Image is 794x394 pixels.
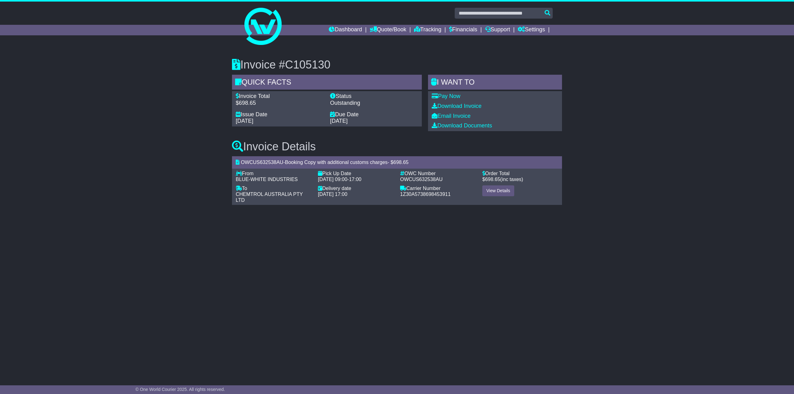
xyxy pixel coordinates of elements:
div: I WANT to [428,75,562,91]
div: Pick Up Date [318,170,394,176]
span: 698.65 [485,177,500,182]
a: Email Invoice [432,113,471,119]
span: 1Z30A5738698453911 [400,192,451,197]
div: $ (inc taxes) [482,176,558,182]
span: Booking Copy with additional customs charges [285,160,388,165]
span: OWCUS632538AU [241,160,283,165]
h3: Invoice Details [232,140,562,153]
span: © One World Courier 2025. All rights reserved. [136,387,225,392]
div: Due Date [330,111,418,118]
a: Download Invoice [432,103,481,109]
div: Delivery date [318,185,394,191]
a: Pay Now [432,93,460,99]
div: Outstanding [330,100,418,107]
div: Carrier Number [400,185,476,191]
a: View Details [482,185,514,196]
span: [DATE] 09:00 [318,177,347,182]
a: Download Documents [432,122,492,129]
div: $698.65 [236,100,324,107]
div: From [236,170,312,176]
span: CHEMTROL AUSTRALIA PTY LTD [236,192,303,203]
a: Quote/Book [370,25,406,35]
span: 17:00 [349,177,361,182]
span: [DATE] 17:00 [318,192,347,197]
div: Invoice Total [236,93,324,100]
div: Quick Facts [232,75,422,91]
div: Status [330,93,418,100]
div: Issue Date [236,111,324,118]
h3: Invoice #C105130 [232,59,562,71]
span: 698.65 [393,160,408,165]
span: OWCUS632538AU [400,177,443,182]
div: - - $ [232,156,562,168]
div: To [236,185,312,191]
a: Financials [449,25,477,35]
a: Support [485,25,510,35]
a: Dashboard [329,25,362,35]
span: BLUE-WHITE INDUSTRIES [236,177,298,182]
div: [DATE] [330,118,418,125]
div: OWC Number [400,170,476,176]
div: Order Total [482,170,558,176]
a: Tracking [414,25,441,35]
a: Settings [518,25,545,35]
div: [DATE] [236,118,324,125]
div: - [318,176,394,182]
